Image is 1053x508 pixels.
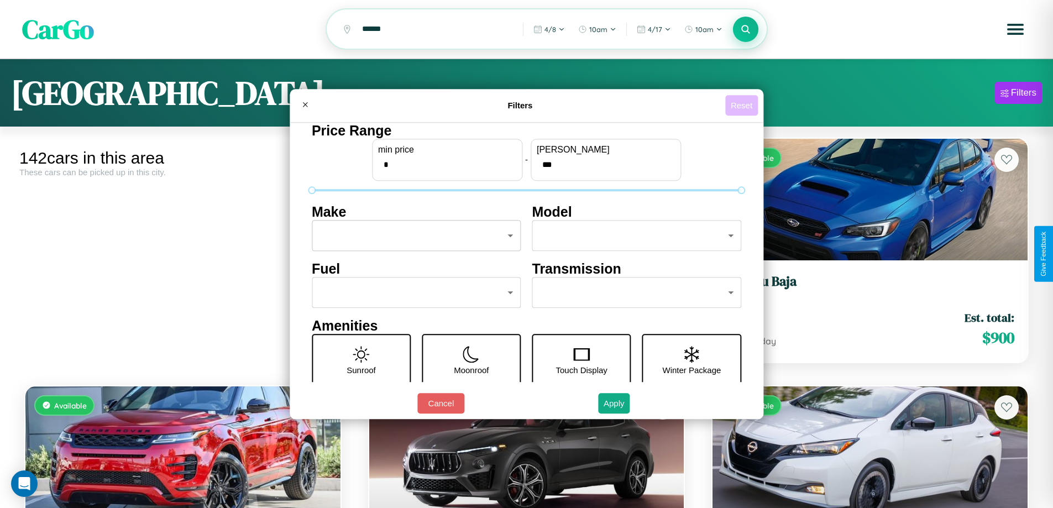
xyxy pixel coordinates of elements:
div: These cars can be picked up in this city. [19,167,347,177]
p: Touch Display [556,363,607,378]
h4: Price Range [312,123,741,139]
button: 10am [573,20,622,38]
button: Apply [598,393,630,413]
div: 142 cars in this area [19,149,347,167]
h3: Subaru Baja [726,274,1014,290]
p: Moonroof [454,363,489,378]
span: 4 / 17 [648,25,662,34]
label: [PERSON_NAME] [537,145,675,155]
h4: Amenities [312,318,741,334]
button: Cancel [417,393,464,413]
button: Open menu [1000,14,1031,45]
h4: Filters [315,101,725,110]
p: Winter Package [663,363,721,378]
div: Give Feedback [1040,232,1047,276]
button: 4/8 [528,20,570,38]
span: / day [753,336,776,347]
p: Sunroof [347,363,376,378]
span: CarGo [22,11,94,48]
label: min price [378,145,516,155]
button: Reset [725,95,758,116]
h4: Transmission [532,261,742,277]
span: 10am [589,25,607,34]
a: Subaru Baja2020 [726,274,1014,301]
button: 4/17 [631,20,677,38]
div: Open Intercom Messenger [11,470,38,497]
button: Filters [995,82,1042,104]
span: 4 / 8 [544,25,556,34]
h1: [GEOGRAPHIC_DATA] [11,70,325,116]
p: - [525,152,528,167]
h4: Make [312,204,521,220]
h4: Fuel [312,261,521,277]
h4: Model [532,204,742,220]
span: Available [54,401,87,410]
span: $ 900 [982,327,1014,349]
div: Filters [1011,87,1036,98]
span: 10am [695,25,714,34]
span: Est. total: [965,310,1014,326]
button: 10am [679,20,728,38]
